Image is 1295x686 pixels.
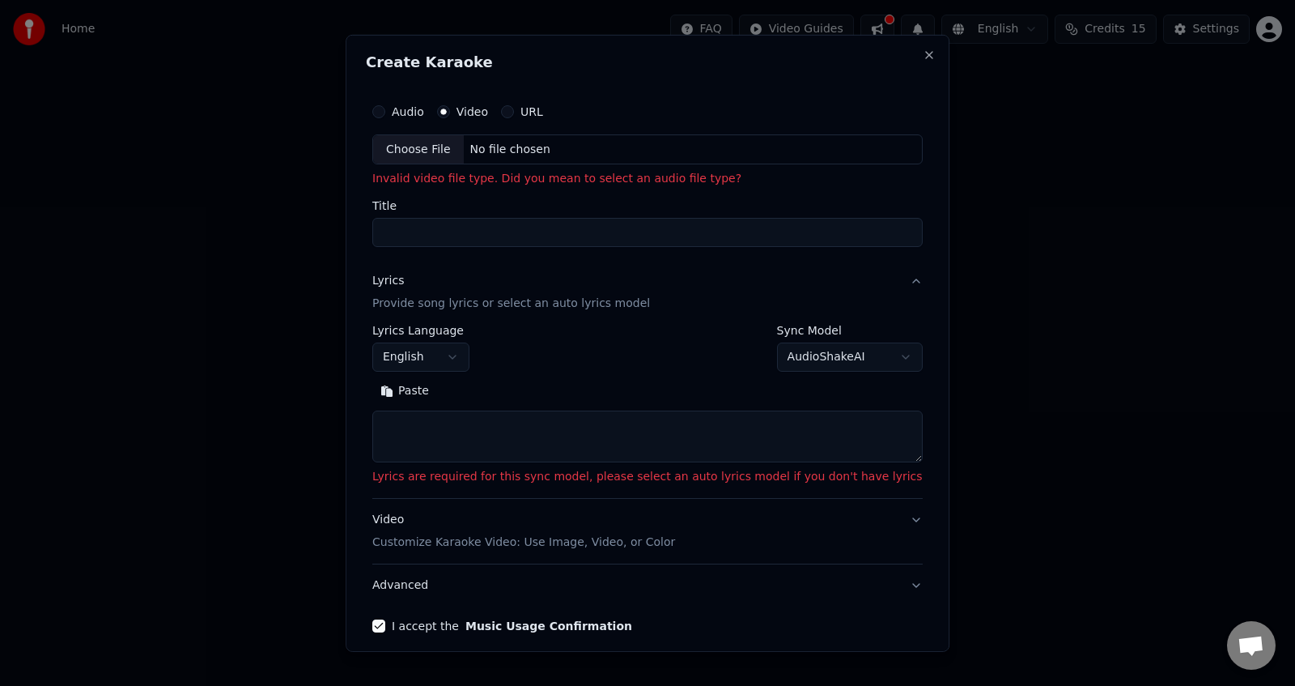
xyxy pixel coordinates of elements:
[372,469,923,485] p: Lyrics are required for this sync model, please select an auto lyrics model if you don't have lyrics
[456,105,488,117] label: Video
[372,200,923,211] label: Title
[372,512,675,551] div: Video
[392,620,632,632] label: I accept the
[372,535,675,551] p: Customize Karaoke Video: Use Image, Video, or Color
[373,134,464,164] div: Choose File
[372,325,923,498] div: LyricsProvide song lyrics or select an auto lyrics model
[372,378,437,404] button: Paste
[777,325,923,336] label: Sync Model
[372,260,923,325] button: LyricsProvide song lyrics or select an auto lyrics model
[366,54,929,69] h2: Create Karaoke
[372,499,923,564] button: VideoCustomize Karaoke Video: Use Image, Video, or Color
[372,325,469,336] label: Lyrics Language
[372,273,404,289] div: Lyrics
[392,105,424,117] label: Audio
[464,141,557,157] div: No file chosen
[372,565,923,607] button: Advanced
[465,620,632,632] button: I accept the
[372,296,650,312] p: Provide song lyrics or select an auto lyrics model
[520,105,543,117] label: URL
[372,171,923,187] p: Invalid video file type. Did you mean to select an audio file type?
